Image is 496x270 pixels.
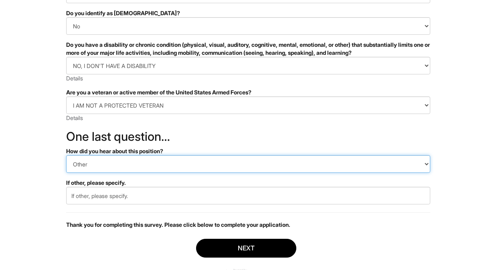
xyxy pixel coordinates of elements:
h2: One last question… [66,130,430,143]
p: Thank you for completing this survey. Please click below to complete your application. [66,221,430,229]
input: If other, please specify. [66,187,430,204]
a: Details [66,114,83,121]
div: How did you hear about this position? [66,147,430,155]
select: Are you a veteran or active member of the United States Armed Forces? [66,96,430,114]
div: Do you have a disability or chronic condition (physical, visual, auditory, cognitive, mental, emo... [66,41,430,57]
select: Do you have a disability or chronic condition (physical, visual, auditory, cognitive, mental, emo... [66,57,430,74]
button: Next [196,239,296,258]
div: Are you a veteran or active member of the United States Armed Forces? [66,88,430,96]
select: Do you identify as transgender? [66,17,430,35]
div: If other, please specify. [66,179,430,187]
a: Details [66,75,83,82]
select: How did you hear about this position? [66,155,430,173]
div: Do you identify as [DEMOGRAPHIC_DATA]? [66,9,430,17]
